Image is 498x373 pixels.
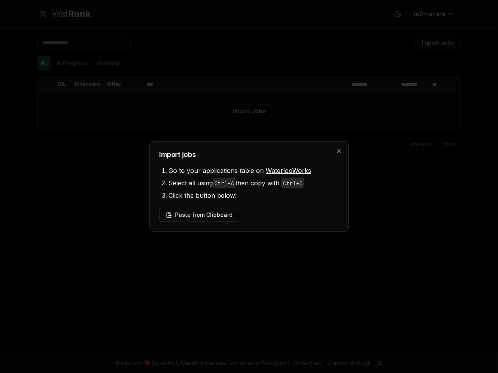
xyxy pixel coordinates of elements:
[168,177,339,189] li: Select all using then copy with
[159,151,339,158] h2: Import jobs
[159,208,239,222] button: Paste from Clipboard
[283,181,302,187] code: Ctrl+ C
[214,181,234,187] code: Ctrl+ A
[168,164,339,177] li: Go to your applications table on
[168,189,339,202] li: Click the button below!
[266,167,311,174] a: WaterlooWorks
